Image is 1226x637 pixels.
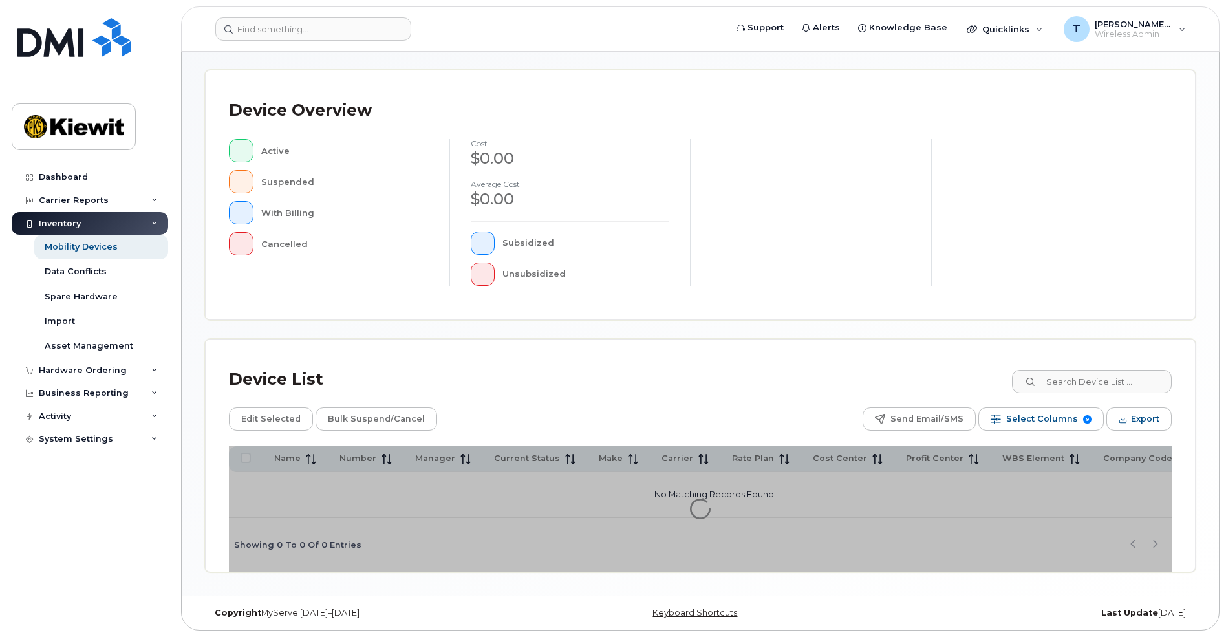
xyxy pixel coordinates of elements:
div: MyServe [DATE]–[DATE] [205,608,535,618]
strong: Copyright [215,608,261,618]
div: Suspended [261,170,429,193]
button: Export [1106,407,1172,431]
div: [DATE] [865,608,1196,618]
div: With Billing [261,201,429,224]
span: Quicklinks [982,24,1029,34]
div: Cancelled [261,232,429,255]
div: $0.00 [471,147,670,169]
span: 9 [1083,415,1092,424]
iframe: Messenger Launcher [1170,581,1216,627]
div: Subsidized [502,232,669,255]
span: Bulk Suspend/Cancel [328,409,425,429]
span: T [1073,21,1081,37]
input: Find something... [215,17,411,41]
h4: Average cost [471,180,670,188]
button: Edit Selected [229,407,313,431]
span: Send Email/SMS [890,409,963,429]
span: Edit Selected [241,409,301,429]
div: Tam.Le [1055,16,1195,42]
span: Select Columns [1006,409,1078,429]
span: [PERSON_NAME].Le [1095,19,1172,29]
div: Device List [229,363,323,396]
div: Device Overview [229,94,372,127]
div: Unsubsidized [502,263,669,286]
strong: Last Update [1101,608,1158,618]
div: Quicklinks [958,16,1052,42]
span: Wireless Admin [1095,29,1172,39]
div: $0.00 [471,188,670,210]
span: Knowledge Base [869,21,947,34]
button: Bulk Suspend/Cancel [316,407,437,431]
span: Export [1131,409,1159,429]
button: Select Columns 9 [978,407,1104,431]
a: Support [727,15,793,41]
a: Keyboard Shortcuts [652,608,737,618]
button: Send Email/SMS [863,407,976,431]
span: Alerts [813,21,840,34]
span: Support [747,21,784,34]
div: Active [261,139,429,162]
input: Search Device List ... [1012,370,1172,393]
a: Knowledge Base [849,15,956,41]
h4: cost [471,139,670,147]
a: Alerts [793,15,849,41]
